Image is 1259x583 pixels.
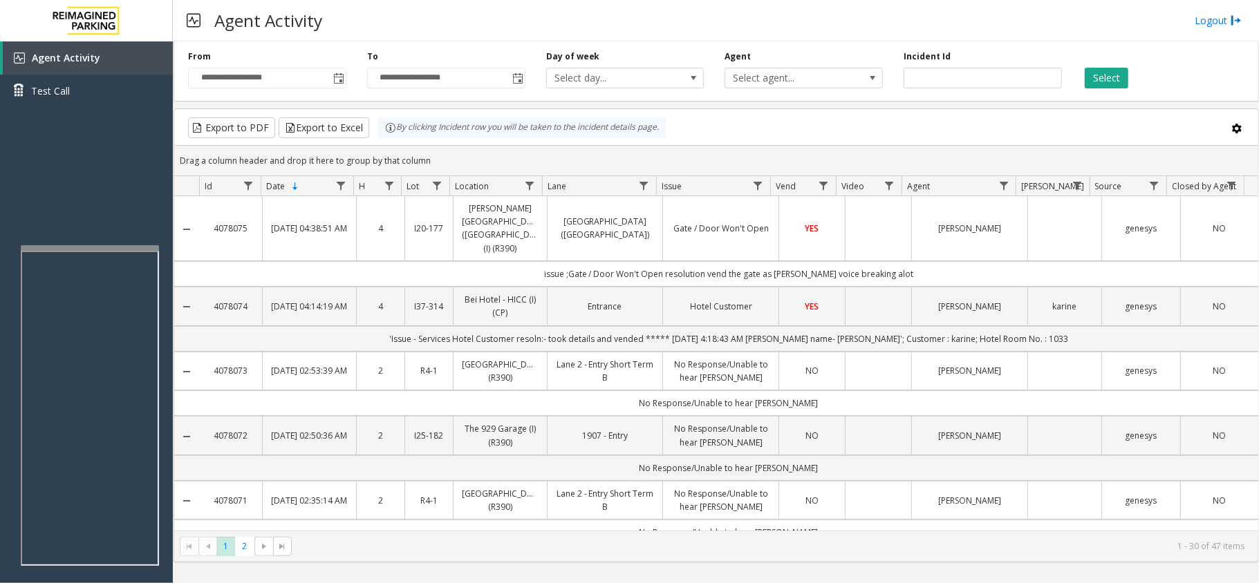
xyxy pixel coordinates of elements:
span: NO [1213,300,1226,312]
span: Go to the last page [277,541,288,552]
a: NO [1189,300,1250,313]
a: Source Filter Menu [1145,176,1164,195]
span: NO [1213,365,1226,376]
a: [GEOGRAPHIC_DATA] ([GEOGRAPHIC_DATA]) [556,215,655,241]
a: Bei Hotel - HICC (I) (CP) [462,293,539,319]
span: NO [805,495,819,506]
a: 1907 - Entry [556,429,655,442]
span: Select agent... [725,68,850,88]
a: Gate / Door Won't Open [671,222,770,235]
td: No Response/Unable to hear [PERSON_NAME] [199,390,1258,416]
a: [PERSON_NAME][GEOGRAPHIC_DATA] ([GEOGRAPHIC_DATA]) (I) (R390) [462,202,539,255]
button: Export to PDF [188,117,275,138]
a: NO [787,429,837,442]
a: Location Filter Menu [521,176,539,195]
a: Entrance [556,300,655,313]
span: Go to the next page [259,541,270,552]
a: 4078073 [207,364,254,377]
label: From [188,50,211,63]
a: Parker Filter Menu [1067,176,1086,195]
span: Location [455,180,489,192]
label: Agent [725,50,751,63]
a: Video Filter Menu [880,176,899,195]
span: Agent Activity [32,51,100,64]
a: [PERSON_NAME] [920,429,1019,442]
a: No Response/Unable to hear [PERSON_NAME] [671,422,770,448]
a: The 929 Garage (I) (R390) [462,422,539,448]
a: [DATE] 02:50:36 AM [271,429,348,442]
a: Collapse Details [174,301,199,312]
a: 2 [365,364,396,377]
span: Toggle popup [330,68,346,88]
a: Agent Filter Menu [994,176,1013,195]
img: pageIcon [187,3,200,37]
a: NO [787,364,837,377]
a: R4-1 [413,364,445,377]
label: To [367,50,378,63]
td: issue ;Gate / Door Won't Open resolution vend the gate as [PERSON_NAME] voice breaking alot [199,261,1258,287]
a: [GEOGRAPHIC_DATA] (R390) [462,487,539,513]
td: No Response/Unable to hear [PERSON_NAME] [199,519,1258,545]
span: Closed by Agent [1172,180,1236,192]
span: Test Call [31,84,70,98]
a: Lot Filter Menu [427,176,446,195]
span: NO [1213,222,1226,234]
span: Page 2 [235,537,254,555]
td: 'Issue - Services Hotel Customer resoln:- took details and vended ***** [DATE] 4:18:43 AM [PERSON... [199,326,1258,352]
a: Logout [1195,13,1242,28]
span: Go to the last page [273,537,292,556]
a: [DATE] 02:53:39 AM [271,364,348,377]
span: H [359,180,365,192]
span: Source [1095,180,1122,192]
a: genesys [1110,300,1171,313]
span: Go to the next page [254,537,273,556]
h3: Agent Activity [207,3,329,37]
a: 2 [365,429,396,442]
a: NO [787,494,837,507]
a: genesys [1110,364,1171,377]
a: [DATE] 04:38:51 AM [271,222,348,235]
img: infoIcon.svg [385,122,396,133]
span: Issue [662,180,682,192]
span: YES [805,222,819,234]
div: By clicking Incident row you will be taken to the incident details page. [378,117,666,138]
a: Agent Activity [3,41,173,75]
span: Lot [407,180,420,192]
a: I37-314 [413,300,445,313]
span: Id [205,180,212,192]
a: Collapse Details [174,224,199,235]
label: Day of week [546,50,600,63]
img: 'icon' [14,52,25,64]
a: 4078075 [207,222,254,235]
a: Collapse Details [174,366,199,377]
a: I25-182 [413,429,445,442]
a: genesys [1110,222,1171,235]
a: [DATE] 04:14:19 AM [271,300,348,313]
a: NO [1189,494,1250,507]
a: 4078071 [207,494,254,507]
a: R4-1 [413,494,445,507]
a: NO [1189,429,1250,442]
div: Drag a column header and drop it here to group by that column [174,149,1258,173]
a: [PERSON_NAME] [920,300,1019,313]
a: No Response/Unable to hear [PERSON_NAME] [671,487,770,513]
button: Select [1085,68,1128,88]
a: karine [1036,300,1094,313]
a: [DATE] 02:35:14 AM [271,494,348,507]
a: NO [1189,222,1250,235]
a: Vend Filter Menu [814,176,833,195]
a: [PERSON_NAME] [920,494,1019,507]
a: 4078074 [207,300,254,313]
span: NO [1213,495,1226,506]
a: NO [1189,364,1250,377]
span: Sortable [290,181,301,192]
a: H Filter Menu [380,176,398,195]
a: Collapse Details [174,495,199,506]
a: Id Filter Menu [239,176,258,195]
span: Select day... [547,68,672,88]
span: Date [266,180,285,192]
a: 4078072 [207,429,254,442]
span: NO [805,430,819,441]
a: [GEOGRAPHIC_DATA] (R390) [462,358,539,384]
a: I20-177 [413,222,445,235]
